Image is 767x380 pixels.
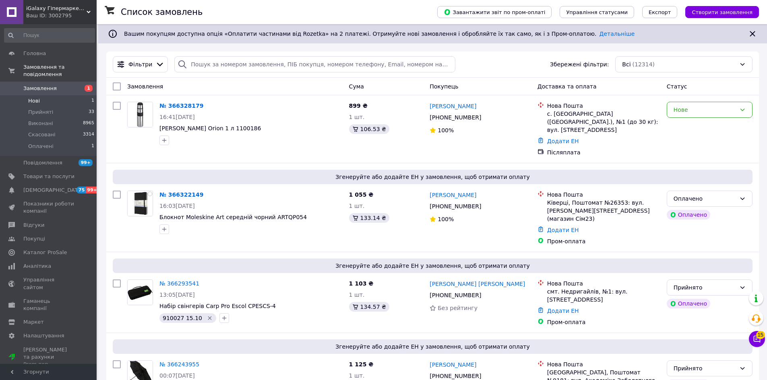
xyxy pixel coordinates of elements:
a: № 366322149 [159,191,203,198]
div: 134.57 ₴ [349,302,389,312]
span: Покупець [430,83,458,90]
span: Аналітика [23,263,51,270]
span: Головна [23,50,46,57]
span: Фільтри [128,60,152,68]
div: 106.53 ₴ [349,124,389,134]
span: 13:05[DATE] [159,292,195,298]
a: Додати ЕН [547,308,579,314]
span: Налаштування [23,332,64,339]
span: Маркет [23,318,44,326]
a: № 366328179 [159,103,203,109]
div: смт. Недригайлів, №1: вул. [STREET_ADDRESS] [547,288,660,304]
span: Управління сайтом [23,276,74,291]
span: Замовлення [127,83,163,90]
span: Скасовані [28,131,56,138]
input: Пошук за номером замовлення, ПІБ покупця, номером телефону, Email, номером накладної [174,56,455,72]
span: 1 шт. [349,292,365,298]
h1: Список замовлень [121,7,203,17]
span: Показники роботи компанії [23,200,74,215]
span: 33 [89,109,94,116]
a: [PERSON_NAME] [PERSON_NAME] [430,280,525,288]
div: Нова Пошта [547,279,660,288]
span: 15 [756,331,765,339]
span: 899 ₴ [349,103,368,109]
span: Завантажити звіт по пром-оплаті [444,8,545,16]
span: Гаманець компанії [23,298,74,312]
span: Збережені фільтри: [550,60,609,68]
span: 16:03[DATE] [159,203,195,209]
span: Оплачені [28,143,54,150]
span: Покупці [23,235,45,242]
div: Прийнято [674,283,736,292]
div: [PHONE_NUMBER] [428,112,483,123]
div: 133.14 ₴ [349,213,389,223]
span: Нові [28,97,40,105]
img: Фото товару [128,191,153,216]
a: Фото товару [127,191,153,216]
button: Створити замовлення [685,6,759,18]
div: Прийнято [674,364,736,373]
img: Фото товару [128,280,153,305]
div: Prom топ [23,361,74,368]
div: Оплачено [667,299,710,308]
div: Нова Пошта [547,191,660,199]
span: (12314) [633,61,655,68]
span: 75 [76,187,86,193]
span: 8965 [83,120,94,127]
button: Чат з покупцем15 [749,331,765,347]
span: Створити замовлення [692,9,753,15]
div: Післяплата [547,148,660,156]
div: Пром-оплата [547,318,660,326]
span: 00:07[DATE] [159,372,195,379]
a: Детальніше [600,31,635,37]
a: Додати ЕН [547,138,579,144]
span: Каталог ProSale [23,249,67,256]
span: Всі [622,60,631,68]
div: Пром-оплата [547,237,660,245]
img: Фото товару [128,102,153,127]
div: Нове [674,105,736,114]
span: iGalaxy Гіпермаркет подарунків [26,5,87,12]
span: Товари та послуги [23,173,74,180]
span: Експорт [649,9,671,15]
div: [PHONE_NUMBER] [428,290,483,301]
span: 99+ [79,159,93,166]
a: № 366293541 [159,280,199,287]
div: с. [GEOGRAPHIC_DATA] ([GEOGRAPHIC_DATA].), №1 (до 30 кг): вул. [STREET_ADDRESS] [547,110,660,134]
span: 910027 15.10 [163,315,202,321]
input: Пошук [4,28,95,43]
div: Оплачено [674,194,736,203]
span: Згенеруйте або додайте ЕН у замовлення, щоб отримати оплату [116,262,749,270]
a: Додати ЕН [547,227,579,233]
span: [DEMOGRAPHIC_DATA] [23,187,83,194]
div: Оплачено [667,210,710,220]
span: Без рейтингу [438,305,478,311]
span: Замовлення [23,85,57,92]
a: № 366243955 [159,361,199,368]
span: Статус [667,83,687,90]
div: [PHONE_NUMBER] [428,201,483,212]
span: 16:41[DATE] [159,114,195,120]
span: 1 [85,85,93,92]
a: Блокнот Moleskine Art середній чорний ARTQP054 [159,214,307,220]
a: [PERSON_NAME] [430,191,476,199]
span: Згенеруйте або додайте ЕН у замовлення, щоб отримати оплату [116,173,749,181]
span: 1 шт. [349,372,365,379]
span: 100% [438,127,454,134]
span: Cума [349,83,364,90]
span: 1 055 ₴ [349,191,374,198]
a: [PERSON_NAME] [430,102,476,110]
span: Прийняті [28,109,53,116]
span: 1 103 ₴ [349,280,374,287]
span: 1 [91,143,94,150]
a: [PERSON_NAME] [430,361,476,369]
span: 1 шт. [349,203,365,209]
a: [PERSON_NAME] Orion 1 л 1100186 [159,125,261,131]
a: Створити замовлення [677,8,759,15]
span: Відгуки [23,222,44,229]
span: 3314 [83,131,94,138]
span: Виконані [28,120,53,127]
div: Ківерці, Поштомат №26353: вул. [PERSON_NAME][STREET_ADDRESS] (магазин Cім23) [547,199,660,223]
